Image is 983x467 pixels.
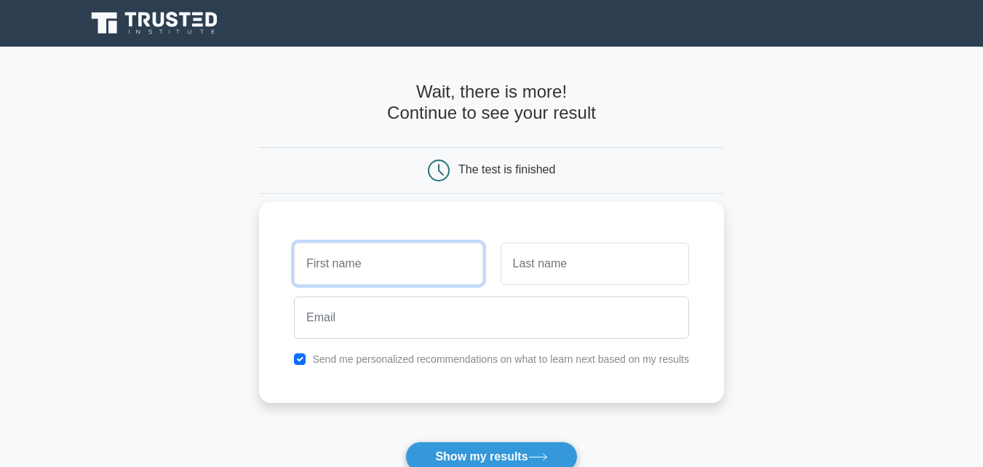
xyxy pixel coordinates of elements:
[312,353,689,365] label: Send me personalized recommendations on what to learn next based on my results
[294,243,482,285] input: First name
[458,163,555,176] div: The test is finished
[259,82,724,124] h4: Wait, there is more! Continue to see your result
[501,243,689,285] input: Last name
[294,297,689,339] input: Email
